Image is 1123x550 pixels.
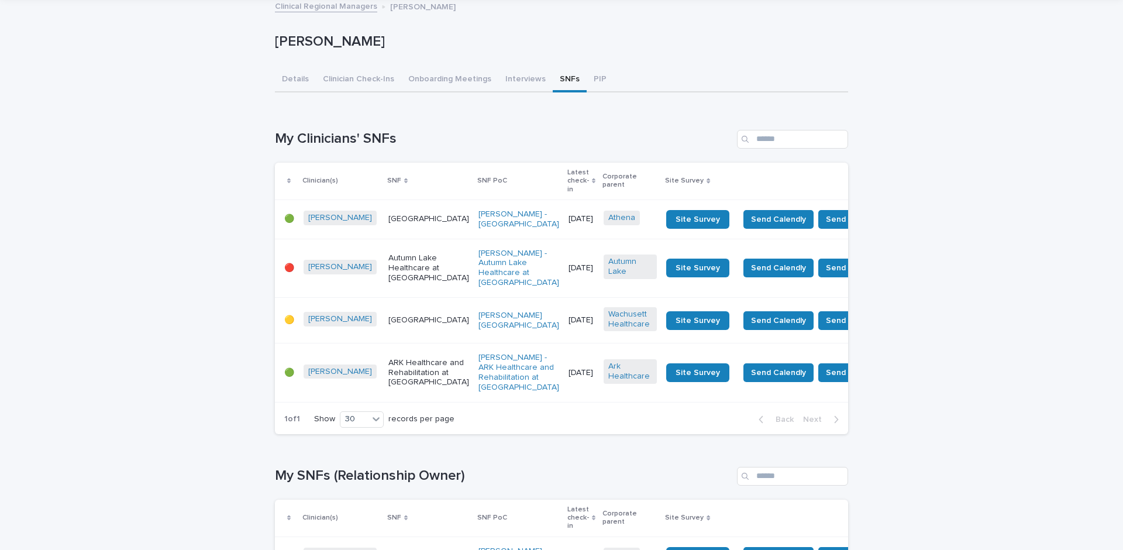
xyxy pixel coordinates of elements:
p: 🟢 [284,214,294,224]
p: [DATE] [569,315,594,325]
span: Site Survey [676,317,720,325]
span: Site Survey [676,369,720,377]
a: [PERSON_NAME] - ARK Healthcare and Rehabilitation at [GEOGRAPHIC_DATA] [478,353,559,392]
span: Send Calendly [751,367,806,379]
p: Autumn Lake Healthcare at [GEOGRAPHIC_DATA] [388,253,469,283]
a: [PERSON_NAME] - [GEOGRAPHIC_DATA] [478,209,559,229]
p: 🔴 [284,263,294,273]
a: Autumn Lake [608,257,652,277]
span: Send Calendly [751,262,806,274]
p: [GEOGRAPHIC_DATA] [388,315,469,325]
button: Send Calendly [743,259,814,277]
button: Details [275,68,316,92]
tr: 🟢[PERSON_NAME] ARK Healthcare and Rehabilitation at [GEOGRAPHIC_DATA][PERSON_NAME] - ARK Healthca... [275,343,901,402]
button: Send Survey [818,259,882,277]
p: [DATE] [569,368,594,378]
span: Send Survey [826,262,874,274]
button: Send Survey [818,311,882,330]
tr: 🟡[PERSON_NAME] [GEOGRAPHIC_DATA][PERSON_NAME][GEOGRAPHIC_DATA] [DATE]Wachusett Healthcare Site Su... [275,297,901,343]
p: SNF [387,511,401,524]
p: Corporate parent [602,170,658,192]
p: [DATE] [569,214,594,224]
a: [PERSON_NAME][GEOGRAPHIC_DATA] [478,311,559,331]
p: [PERSON_NAME] [275,33,843,50]
button: Interviews [498,68,553,92]
p: [DATE] [569,263,594,273]
span: Send Survey [826,367,874,379]
span: Send Survey [826,315,874,326]
p: Latest check-in [567,503,589,533]
a: [PERSON_NAME] [308,262,372,272]
p: Latest check-in [567,166,589,196]
p: [GEOGRAPHIC_DATA] [388,214,469,224]
a: [PERSON_NAME] [308,367,372,377]
button: Send Calendly [743,363,814,382]
p: ARK Healthcare and Rehabilitation at [GEOGRAPHIC_DATA] [388,358,469,387]
a: Site Survey [666,259,729,277]
p: Show [314,414,335,424]
button: Send Survey [818,210,882,229]
button: Send Survey [818,363,882,382]
p: Clinician(s) [302,511,338,524]
a: [PERSON_NAME] [308,213,372,223]
p: Clinician(s) [302,174,338,187]
button: Back [749,414,798,425]
span: Send Survey [826,214,874,225]
a: Athena [608,213,635,223]
button: Send Calendly [743,210,814,229]
p: 🟢 [284,368,294,378]
span: Send Calendly [751,315,806,326]
h1: My SNFs (Relationship Owner) [275,467,732,484]
button: Onboarding Meetings [401,68,498,92]
p: Corporate parent [602,507,658,529]
p: SNF PoC [477,174,507,187]
p: SNF PoC [477,511,507,524]
button: Clinician Check-Ins [316,68,401,92]
p: SNF [387,174,401,187]
button: Next [798,414,848,425]
a: [PERSON_NAME] - Autumn Lake Healthcare at [GEOGRAPHIC_DATA] [478,249,559,288]
a: [PERSON_NAME] [308,314,372,324]
p: Site Survey [665,511,704,524]
a: Site Survey [666,363,729,382]
p: 🟡 [284,315,294,325]
button: SNFs [553,68,587,92]
span: Site Survey [676,264,720,272]
a: Site Survey [666,210,729,229]
span: Send Calendly [751,214,806,225]
span: Next [803,415,829,424]
div: 30 [340,413,368,425]
button: PIP [587,68,614,92]
input: Search [737,467,848,486]
p: records per page [388,414,454,424]
a: Wachusett Healthcare [608,310,652,329]
p: Site Survey [665,174,704,187]
tr: 🟢[PERSON_NAME] [GEOGRAPHIC_DATA][PERSON_NAME] - [GEOGRAPHIC_DATA] [DATE]Athena Site SurveySend Ca... [275,200,901,239]
input: Search [737,130,848,149]
a: Site Survey [666,311,729,330]
h1: My Clinicians' SNFs [275,130,732,147]
span: Back [769,415,794,424]
p: 1 of 1 [275,405,309,434]
button: Send Calendly [743,311,814,330]
a: Ark Healthcare [608,362,652,381]
tr: 🔴[PERSON_NAME] Autumn Lake Healthcare at [GEOGRAPHIC_DATA][PERSON_NAME] - Autumn Lake Healthcare ... [275,239,901,297]
span: Site Survey [676,215,720,224]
